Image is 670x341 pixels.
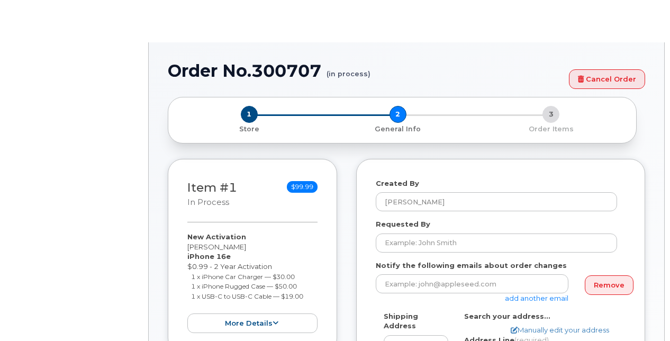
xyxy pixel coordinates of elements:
[191,273,295,281] small: 1 x iPhone Car Charger — $30.00
[187,252,231,261] strong: iPhone 16e
[241,106,258,123] span: 1
[191,292,303,300] small: 1 x USB-C to USB-C Cable — $19.00
[327,61,370,78] small: (in process)
[181,124,317,134] p: Store
[585,275,633,295] a: Remove
[187,232,246,241] strong: New Activation
[187,232,318,333] div: [PERSON_NAME] $0.99 - 2 Year Activation
[168,61,564,80] h1: Order No.300707
[511,325,609,335] a: Manually edit your address
[177,123,321,134] a: 1 Store
[191,282,297,290] small: 1 x iPhone Rugged Case — $50.00
[376,274,568,293] input: Example: john@appleseed.com
[187,198,229,207] small: in process
[384,311,448,331] label: Shipping Address
[287,181,318,193] span: $99.99
[569,69,645,89] a: Cancel Order
[187,181,237,208] h3: Item #1
[505,294,568,302] a: add another email
[376,234,617,253] input: Example: John Smith
[187,313,318,333] button: more details
[464,311,550,321] label: Search your address...
[376,219,430,229] label: Requested By
[376,261,567,271] label: Notify the following emails about order changes
[376,178,419,189] label: Created By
